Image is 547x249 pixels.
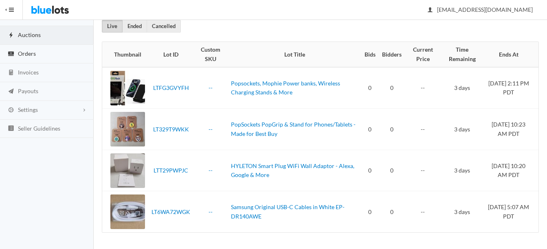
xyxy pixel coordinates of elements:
span: Orders [18,50,36,57]
a: Popsockets, Mophie Power banks, Wireless Charging Stands & More [231,80,340,96]
a: -- [209,167,213,174]
span: Settings [18,106,38,113]
a: -- [209,208,213,215]
th: Ends At [483,42,538,67]
td: -- [405,150,441,191]
td: -- [405,109,441,150]
th: Lot ID [148,42,193,67]
a: LTFG3GVYFH [153,84,189,91]
a: -- [209,84,213,91]
span: Seller Guidelines [18,125,60,132]
th: Current Price [405,42,441,67]
td: 0 [361,67,379,109]
a: Cancelled [147,20,181,33]
td: 3 days [441,191,483,233]
td: 0 [361,150,379,191]
th: Lot Title [228,42,361,67]
ion-icon: cog [7,107,15,114]
th: Time Remaining [441,42,483,67]
ion-icon: list box [7,125,15,133]
span: Auctions [18,31,41,38]
td: -- [405,191,441,233]
a: HYLETON Smart Plug WiFi Wall Adaptor - Alexa, Google & More [231,162,354,179]
a: Ended [122,20,147,33]
td: [DATE] 10:20 AM PDT [483,150,538,191]
a: Live [102,20,123,33]
th: Bidders [379,42,405,67]
td: 3 days [441,109,483,150]
a: LTT29PWPJC [154,167,188,174]
a: PopSockets PopGrip & Stand for Phones/Tablets - Made for Best Buy [231,121,356,137]
a: -- [209,126,213,133]
span: Invoices [18,69,39,76]
ion-icon: clipboard [7,13,15,21]
ion-icon: cash [7,50,15,58]
td: 3 days [441,67,483,109]
span: [EMAIL_ADDRESS][DOMAIN_NAME] [428,6,533,13]
th: Bids [361,42,379,67]
td: 0 [379,67,405,109]
td: [DATE] 5:07 AM PDT [483,191,538,233]
td: [DATE] 2:11 PM PDT [483,67,538,109]
ion-icon: calculator [7,69,15,77]
td: 0 [379,109,405,150]
td: 0 [361,191,379,233]
ion-icon: flash [7,32,15,39]
a: LT329T9WKK [153,126,189,133]
td: [DATE] 10:23 AM PDT [483,109,538,150]
td: 0 [379,191,405,233]
ion-icon: paper plane [7,88,15,96]
a: Samsung Original USB-C Cables in White EP-DR140AWE [231,203,345,220]
th: Thumbnail [102,42,148,67]
td: 0 [379,150,405,191]
a: LT6WA72WGK [152,208,190,215]
td: -- [405,67,441,109]
td: 3 days [441,150,483,191]
th: Custom SKU [193,42,228,67]
ion-icon: person [426,7,434,14]
td: 0 [361,109,379,150]
span: Payouts [18,87,38,94]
